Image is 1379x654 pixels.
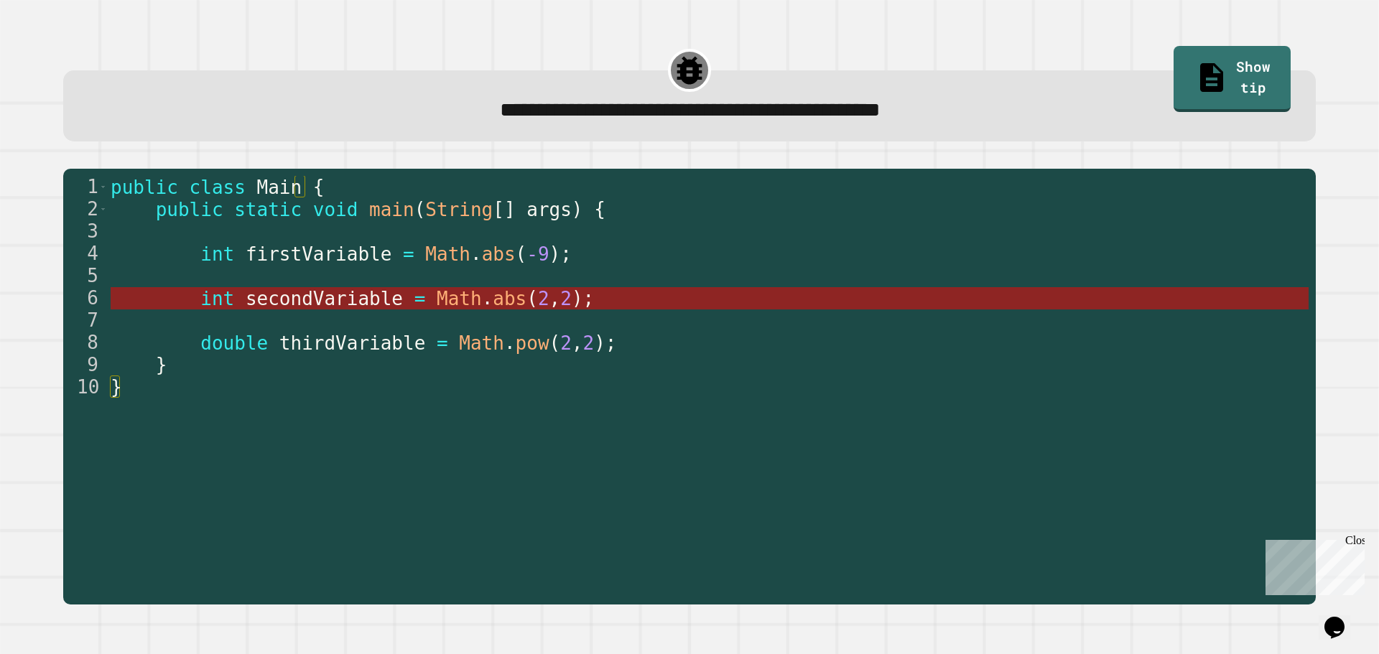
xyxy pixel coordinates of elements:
[526,243,549,265] span: -9
[200,332,268,354] span: double
[111,177,178,198] span: public
[6,6,99,91] div: Chat with us now!Close
[560,288,572,309] span: 2
[515,332,549,354] span: pow
[493,288,526,309] span: abs
[63,220,108,243] div: 3
[1319,597,1365,640] iframe: chat widget
[99,198,107,220] span: Toggle code folding, rows 2 through 9
[560,332,572,354] span: 2
[63,176,108,198] div: 1
[155,199,223,220] span: public
[189,177,245,198] span: class
[526,199,572,220] span: args
[63,198,108,220] div: 2
[414,288,425,309] span: =
[279,332,425,354] span: thirdVariable
[537,288,549,309] span: 2
[369,199,414,220] span: main
[245,288,402,309] span: secondVariable
[63,287,108,309] div: 6
[425,199,493,220] span: String
[99,176,107,198] span: Toggle code folding, rows 1 through 10
[63,354,108,376] div: 9
[63,332,108,354] div: 8
[256,177,302,198] span: Main
[63,265,108,287] div: 5
[245,243,391,265] span: firstVariable
[234,199,302,220] span: static
[425,243,470,265] span: Math
[63,309,108,332] div: 7
[459,332,504,354] span: Math
[63,376,108,398] div: 10
[403,243,414,265] span: =
[200,288,234,309] span: int
[1260,534,1365,595] iframe: chat widget
[437,332,448,354] span: =
[437,288,482,309] span: Math
[582,332,594,354] span: 2
[200,243,234,265] span: int
[63,243,108,265] div: 4
[481,243,515,265] span: abs
[1174,46,1291,112] a: Show tip
[312,199,358,220] span: void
